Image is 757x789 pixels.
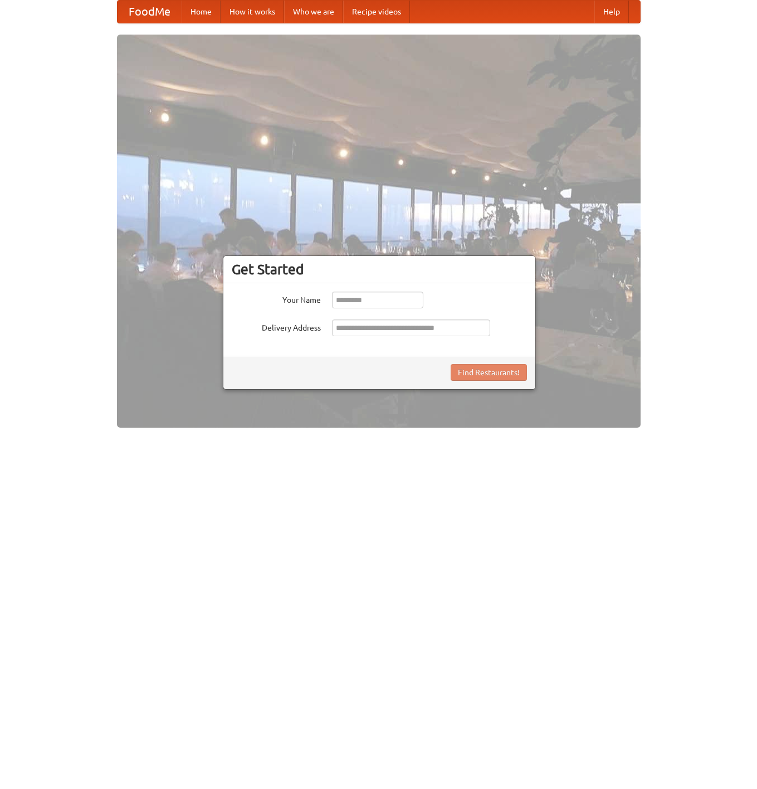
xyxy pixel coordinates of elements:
[232,292,321,306] label: Your Name
[343,1,410,23] a: Recipe videos
[451,364,527,381] button: Find Restaurants!
[284,1,343,23] a: Who we are
[182,1,221,23] a: Home
[232,320,321,333] label: Delivery Address
[118,1,182,23] a: FoodMe
[232,261,527,278] h3: Get Started
[221,1,284,23] a: How it works
[594,1,629,23] a: Help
